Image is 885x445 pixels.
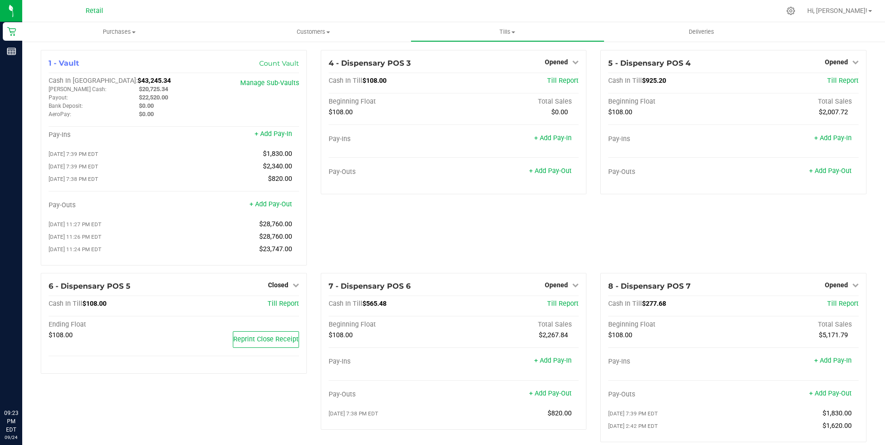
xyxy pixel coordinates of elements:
[139,86,168,93] span: $20,725.34
[49,176,98,182] span: [DATE] 7:38 PM EDT
[329,135,454,143] div: Pay-Ins
[814,134,852,142] a: + Add Pay-In
[734,98,859,106] div: Total Sales
[608,390,733,399] div: Pay-Outs
[814,357,852,365] a: + Add Pay-In
[605,22,798,42] a: Deliveries
[608,98,733,106] div: Beginning Float
[551,108,568,116] span: $0.00
[454,98,579,106] div: Total Sales
[809,389,852,397] a: + Add Pay-Out
[547,77,579,85] a: Till Report
[362,300,386,308] span: $565.48
[4,409,18,434] p: 09:23 PM EDT
[825,58,848,66] span: Opened
[362,77,386,85] span: $108.00
[49,331,73,339] span: $108.00
[49,234,101,240] span: [DATE] 11:26 PM EDT
[827,300,859,308] a: Till Report
[259,245,292,253] span: $23,747.00
[329,331,353,339] span: $108.00
[268,175,292,183] span: $820.00
[259,59,299,68] a: Count Vault
[49,151,98,157] span: [DATE] 7:39 PM EDT
[608,282,691,290] span: 8 - Dispensary POS 7
[329,168,454,176] div: Pay-Outs
[608,300,642,308] span: Cash In Till
[329,321,454,329] div: Beginning Float
[823,409,852,417] span: $1,830.00
[411,22,605,42] a: Tills
[734,321,859,329] div: Total Sales
[139,102,154,109] span: $0.00
[233,331,299,348] button: Reprint Close Receipt
[329,390,454,399] div: Pay-Outs
[49,59,79,68] span: 1 - Vault
[217,28,410,36] span: Customers
[49,163,98,170] span: [DATE] 7:39 PM EDT
[22,22,216,42] a: Purchases
[454,321,579,329] div: Total Sales
[329,108,353,116] span: $108.00
[545,281,568,289] span: Opened
[216,22,410,42] a: Customers
[534,357,572,365] a: + Add Pay-In
[534,134,572,142] a: + Add Pay-In
[49,86,106,93] span: [PERSON_NAME] Cash:
[49,246,101,253] span: [DATE] 11:24 PM EDT
[49,321,174,329] div: Ending Float
[7,27,16,36] inline-svg: Retail
[608,410,658,417] span: [DATE] 7:39 PM EDT
[7,47,16,56] inline-svg: Reports
[255,130,292,138] a: + Add Pay-In
[608,135,733,143] div: Pay-Ins
[608,168,733,176] div: Pay-Outs
[547,300,579,308] a: Till Report
[139,94,168,101] span: $22,520.00
[548,409,572,417] span: $820.00
[827,77,859,85] span: Till Report
[608,423,658,429] span: [DATE] 2:42 PM EDT
[263,150,292,158] span: $1,830.00
[268,300,299,308] a: Till Report
[329,77,362,85] span: Cash In Till
[49,131,174,139] div: Pay-Ins
[819,331,848,339] span: $5,171.79
[259,233,292,241] span: $28,760.00
[608,108,632,116] span: $108.00
[529,389,572,397] a: + Add Pay-Out
[539,331,568,339] span: $2,267.84
[411,28,604,36] span: Tills
[259,220,292,228] span: $28,760.00
[329,358,454,366] div: Pay-Ins
[49,111,71,117] span: AeroPay:
[608,358,733,366] div: Pay-Ins
[642,77,666,85] span: $925.20
[608,331,632,339] span: $108.00
[329,59,411,68] span: 4 - Dispensary POS 3
[82,300,106,308] span: $108.00
[785,6,797,15] div: Manage settings
[263,162,292,170] span: $2,340.00
[233,335,299,343] span: Reprint Close Receipt
[642,300,666,308] span: $277.68
[49,282,131,290] span: 6 - Dispensary POS 5
[4,434,18,441] p: 09/24
[268,281,288,289] span: Closed
[807,7,867,14] span: Hi, [PERSON_NAME]!
[819,108,848,116] span: $2,007.72
[608,59,691,68] span: 5 - Dispensary POS 4
[49,103,83,109] span: Bank Deposit:
[529,167,572,175] a: + Add Pay-Out
[329,410,378,417] span: [DATE] 7:38 PM EDT
[137,77,171,85] span: $43,245.34
[825,281,848,289] span: Opened
[49,94,68,101] span: Payout:
[608,321,733,329] div: Beginning Float
[49,201,174,210] div: Pay-Outs
[823,422,852,430] span: $1,620.00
